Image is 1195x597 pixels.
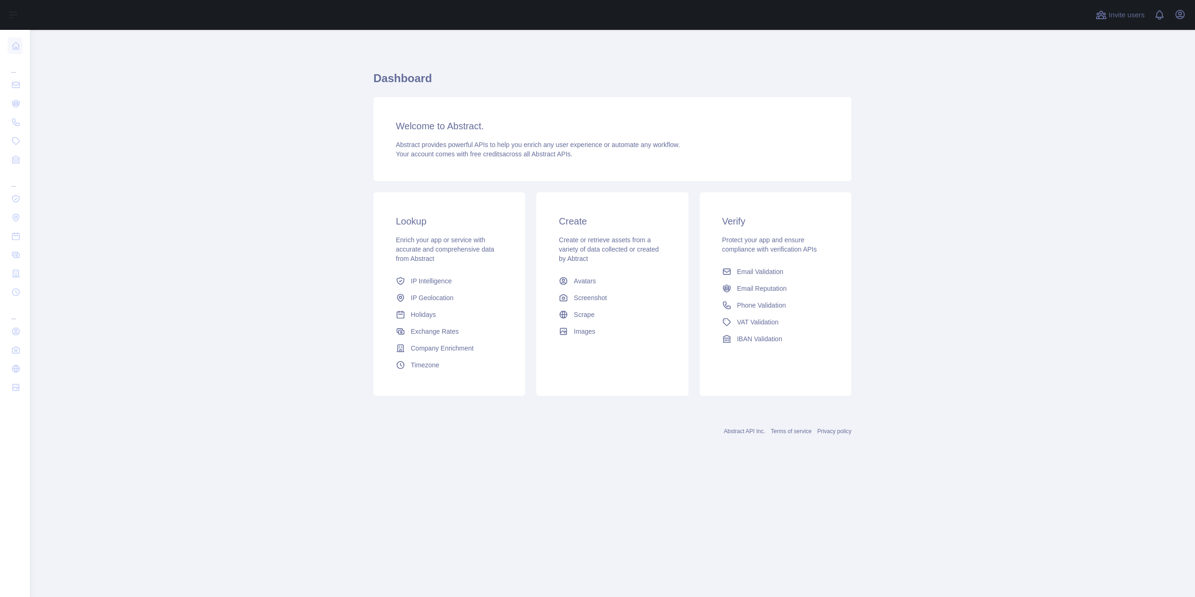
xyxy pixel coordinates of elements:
span: Scrape [574,310,594,319]
span: Abstract provides powerful APIs to help you enrich any user experience or automate any workflow. [396,141,680,148]
a: Privacy policy [817,428,851,435]
a: Phone Validation [718,297,833,314]
span: Protect your app and ensure compliance with verification APIs [722,236,817,253]
h3: Verify [722,215,829,228]
a: Email Validation [718,263,833,280]
a: VAT Validation [718,314,833,330]
a: Terms of service [771,428,811,435]
span: Company Enrichment [411,344,474,353]
a: IP Geolocation [392,289,506,306]
a: Screenshot [555,289,669,306]
span: Invite users [1109,10,1145,21]
span: Images [574,327,595,336]
a: Abstract API Inc. [724,428,766,435]
span: Email Reputation [737,284,787,293]
div: ... [7,170,22,189]
h3: Welcome to Abstract. [396,119,829,133]
span: Create or retrieve assets from a variety of data collected or created by Abtract [559,236,659,262]
span: Phone Validation [737,301,786,310]
h1: Dashboard [373,71,851,93]
a: Email Reputation [718,280,833,297]
span: Email Validation [737,267,783,276]
a: Scrape [555,306,669,323]
div: ... [7,56,22,75]
span: free credits [470,150,502,158]
span: Enrich your app or service with accurate and comprehensive data from Abstract [396,236,494,262]
a: IBAN Validation [718,330,833,347]
span: Your account comes with across all Abstract APIs. [396,150,572,158]
span: IP Geolocation [411,293,454,302]
span: Avatars [574,276,596,286]
a: Avatars [555,273,669,289]
a: Exchange Rates [392,323,506,340]
span: Timezone [411,360,439,370]
div: ... [7,302,22,321]
a: Holidays [392,306,506,323]
a: IP Intelligence [392,273,506,289]
span: Screenshot [574,293,607,302]
span: Holidays [411,310,436,319]
button: Invite users [1094,7,1146,22]
a: Images [555,323,669,340]
span: VAT Validation [737,317,779,327]
h3: Lookup [396,215,503,228]
span: IP Intelligence [411,276,452,286]
h3: Create [559,215,666,228]
a: Timezone [392,357,506,373]
span: IBAN Validation [737,334,782,344]
a: Company Enrichment [392,340,506,357]
span: Exchange Rates [411,327,459,336]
